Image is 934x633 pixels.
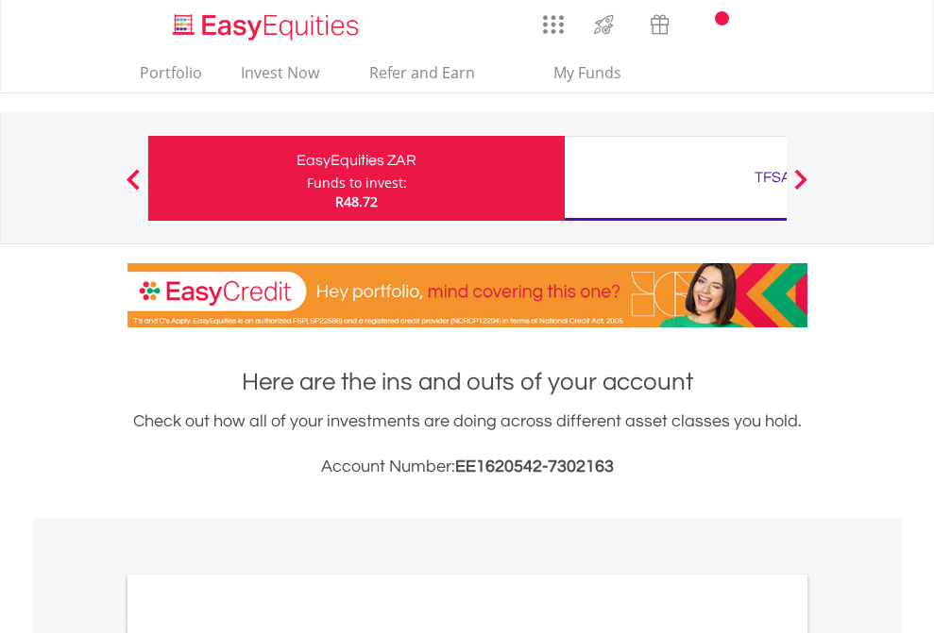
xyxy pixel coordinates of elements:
div: EasyEquities ZAR [160,147,553,174]
h3: Account Number: [127,454,807,480]
a: Invest Now [233,63,327,92]
span: Refer and Earn [369,62,475,83]
button: Next [782,178,820,197]
a: FAQ's and Support [736,5,784,42]
a: Refer and Earn [350,63,495,92]
div: Funds to invest: [307,174,407,192]
span: My Funds [526,60,650,85]
h1: Here are the ins and outs of your account [127,365,807,399]
a: Notifications [688,5,736,42]
img: EasyCredit Promotion Banner [127,263,807,327]
img: EasyEquities_Logo.png [169,11,366,42]
img: grid-menu-icon.svg [543,14,564,35]
img: thrive-v2.svg [588,9,620,40]
a: Vouchers [632,5,688,40]
a: Home page [165,5,366,42]
a: AppsGrid [531,5,576,35]
a: Portfolio [132,63,210,92]
div: Check out how all of your investments are doing across different asset classes you hold. [127,408,807,480]
a: My Profile [784,5,832,46]
img: vouchers-v2.svg [644,9,675,40]
span: EE1620542-7302163 [455,458,614,475]
button: Previous [114,178,152,197]
span: R48.72 [335,192,378,210]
